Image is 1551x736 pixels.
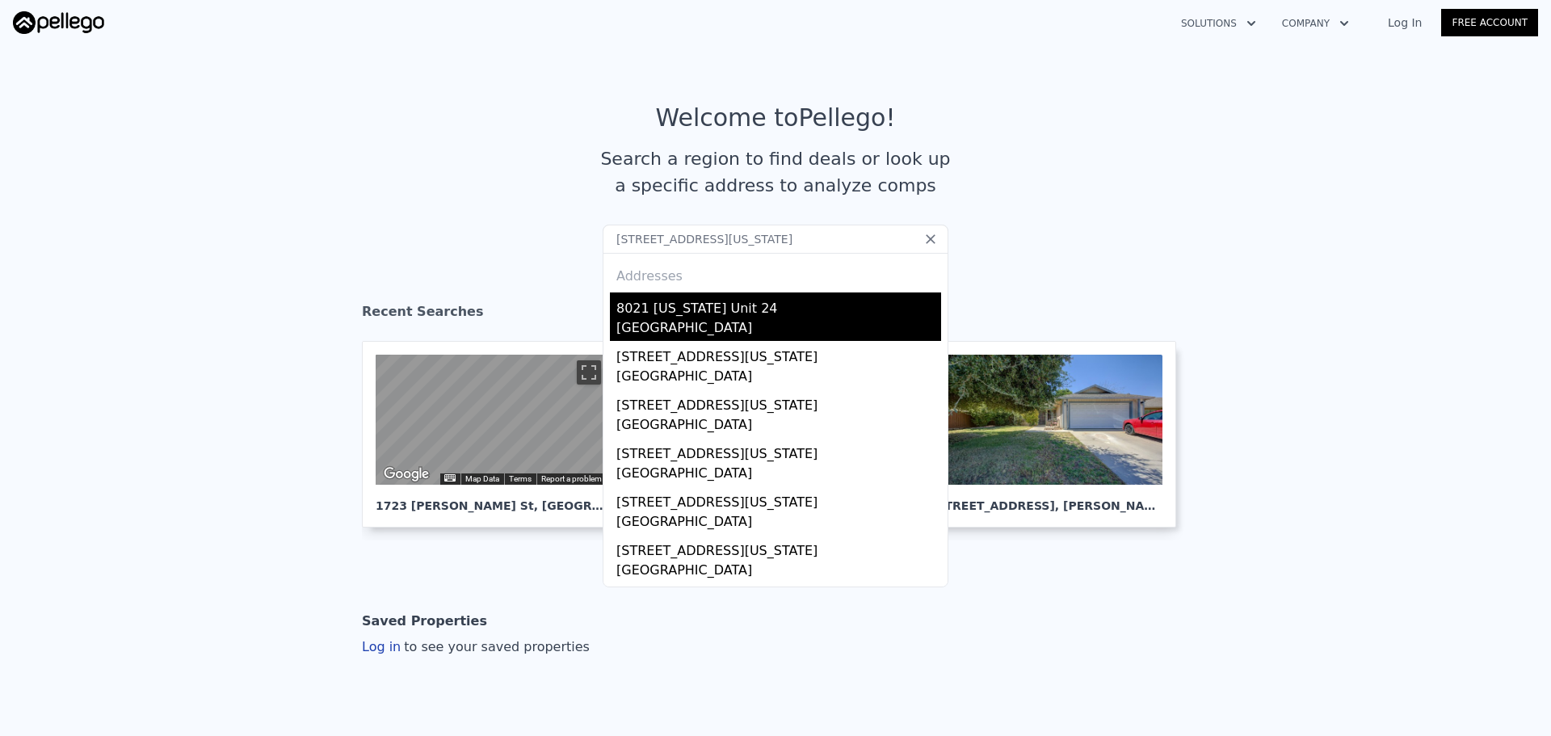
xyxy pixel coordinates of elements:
button: Company [1269,9,1362,38]
div: [GEOGRAPHIC_DATA] [616,367,941,389]
input: Search an address or region... [603,225,948,254]
a: Log In [1368,15,1441,31]
a: Map 1723 [PERSON_NAME] St, [GEOGRAPHIC_DATA] [362,341,633,528]
div: Map [376,355,607,485]
img: Google [380,464,433,485]
div: Street View [376,355,607,485]
div: [GEOGRAPHIC_DATA] [616,512,941,535]
button: Map Data [465,473,499,485]
button: Keyboard shortcuts [444,474,456,482]
div: [STREET_ADDRESS][US_STATE] [616,535,941,561]
div: [GEOGRAPHIC_DATA] [616,561,941,583]
img: Pellego [13,11,104,34]
div: [GEOGRAPHIC_DATA] [616,318,941,341]
div: [STREET_ADDRESS][US_STATE] [616,389,941,415]
a: Open this area in Google Maps (opens a new window) [380,464,433,485]
a: Free Account [1441,9,1538,36]
div: Welcome to Pellego ! [656,103,896,132]
div: [STREET_ADDRESS][US_STATE] [616,341,941,367]
a: Report a problem [541,474,602,483]
div: [GEOGRAPHIC_DATA] [616,464,941,486]
div: [STREET_ADDRESS][US_STATE] [616,583,941,609]
div: [STREET_ADDRESS][US_STATE] [616,438,941,464]
div: [STREET_ADDRESS][US_STATE] [616,486,941,512]
span: to see your saved properties [401,639,590,654]
div: Recent Searches [362,289,1189,341]
div: [STREET_ADDRESS] , [PERSON_NAME] [931,485,1162,514]
div: 1723 [PERSON_NAME] St , [GEOGRAPHIC_DATA] [376,485,607,514]
a: Terms [509,474,532,483]
button: Toggle fullscreen view [577,360,601,385]
div: 8021 [US_STATE] Unit 24 [616,292,941,318]
div: Saved Properties [362,605,487,637]
div: [GEOGRAPHIC_DATA] [616,415,941,438]
div: Search a region to find deals or look up a specific address to analyze comps [595,145,956,199]
button: Solutions [1168,9,1269,38]
a: [STREET_ADDRESS], [PERSON_NAME] [918,341,1189,528]
div: Log in [362,637,590,657]
div: Addresses [610,254,941,292]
